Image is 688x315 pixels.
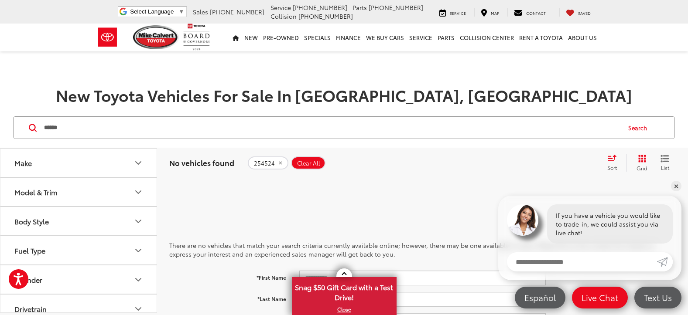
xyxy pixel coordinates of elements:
a: About Us [565,24,599,51]
input: Search by Make, Model, or Keyword [43,117,620,138]
a: Map [474,8,506,17]
span: Sort [607,164,617,171]
span: Collision [270,12,297,20]
div: Drivetrain [14,305,47,313]
a: Service [433,8,472,17]
a: Live Chat [572,287,628,308]
a: Submit [657,252,673,271]
span: Select Language [130,8,174,15]
div: Make [133,158,144,168]
span: Saved [578,10,591,16]
a: Home [230,24,242,51]
button: Select sort value [603,154,626,172]
span: [PHONE_NUMBER] [369,3,423,12]
span: [PHONE_NUMBER] [293,3,347,12]
div: Fuel Type [14,246,45,254]
a: Contact [507,8,552,17]
button: List View [654,154,676,172]
span: Text Us [640,292,676,303]
a: Specials [301,24,333,51]
span: List [661,164,669,171]
input: Enter your message [507,252,657,271]
span: Live Chat [577,292,623,303]
button: remove 254524 [248,156,288,169]
img: Agent profile photo [507,204,538,236]
div: Body Style [133,216,144,227]
span: Contact [526,10,546,16]
span: Sales [193,7,208,16]
span: 254524 [254,160,275,167]
a: Select Language​ [130,8,184,15]
p: There are no vehicles that match your search criteria currently available online; however, there ... [169,241,676,258]
a: My Saved Vehicles [559,8,597,17]
label: *First Name [163,271,293,281]
a: Pre-Owned [260,24,301,51]
a: Español [515,287,565,308]
button: Fuel TypeFuel Type [0,236,157,264]
span: Parts [353,3,367,12]
img: Toyota [91,23,124,51]
div: Make [14,159,32,167]
span: [PHONE_NUMBER] [210,7,264,16]
button: Grid View [626,154,654,172]
button: CylinderCylinder [0,265,157,294]
span: Map [491,10,499,16]
span: [PHONE_NUMBER] [298,12,353,20]
img: Mike Calvert Toyota [133,25,179,49]
div: Model & Trim [133,187,144,197]
a: WE BUY CARS [363,24,407,51]
a: Parts [435,24,457,51]
span: ▼ [178,8,184,15]
span: Service [270,3,291,12]
a: Text Us [634,287,681,308]
span: No vehicles found [169,157,234,168]
span: Snag $50 Gift Card with a Test Drive! [293,278,396,305]
button: Clear All [291,156,325,169]
div: Fuel Type [133,245,144,256]
div: Cylinder [14,275,42,284]
span: Grid [637,164,647,172]
span: Service [450,10,466,16]
button: MakeMake [0,149,157,177]
a: Finance [333,24,363,51]
a: New [242,24,260,51]
div: Body Style [14,217,49,225]
button: Model & TrimModel & Trim [0,178,157,206]
span: Español [520,292,560,303]
a: Service [407,24,435,51]
span: Clear All [297,160,320,167]
a: Collision Center [457,24,517,51]
button: Body StyleBody Style [0,207,157,235]
div: If you have a vehicle you would like to trade-in, we could assist you via live chat! [547,204,673,244]
div: Drivetrain [133,304,144,314]
a: Rent a Toyota [517,24,565,51]
div: Model & Trim [14,188,57,196]
button: Search [620,117,660,139]
div: Cylinder [133,274,144,285]
label: *Last Name [163,292,293,303]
